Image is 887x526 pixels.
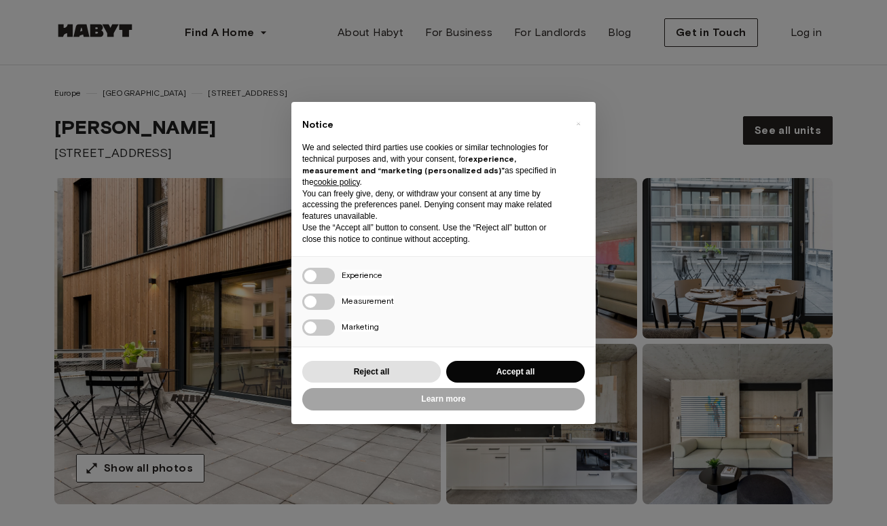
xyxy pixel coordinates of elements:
button: Accept all [446,361,585,383]
h2: Notice [302,118,563,132]
span: × [576,116,581,132]
button: Close this notice [567,113,589,135]
button: Reject all [302,361,441,383]
span: Measurement [342,296,394,306]
p: You can freely give, deny, or withdraw your consent at any time by accessing the preferences pane... [302,188,563,222]
span: Experience [342,270,382,280]
button: Learn more [302,388,585,410]
p: Use the “Accept all” button to consent. Use the “Reject all” button or close this notice to conti... [302,222,563,245]
a: cookie policy [314,177,360,187]
strong: experience, measurement and “marketing (personalized ads)” [302,154,516,175]
p: We and selected third parties use cookies or similar technologies for technical purposes and, wit... [302,142,563,188]
span: Marketing [342,321,379,332]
